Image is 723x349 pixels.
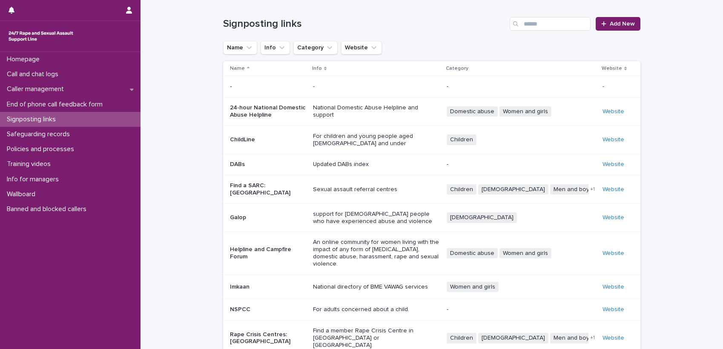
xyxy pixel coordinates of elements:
[223,175,640,204] tr: Find a SARC: [GEOGRAPHIC_DATA]Sexual assault referral centresChildren[DEMOGRAPHIC_DATA]Men and bo...
[602,306,624,312] a: Website
[478,333,548,343] span: [DEMOGRAPHIC_DATA]
[3,190,42,198] p: Wallboard
[313,211,440,225] p: support for [DEMOGRAPHIC_DATA] people who have experienced abuse and violence
[230,182,306,197] p: Find a SARC: [GEOGRAPHIC_DATA]
[447,248,498,259] span: Domestic abuse
[223,275,640,299] tr: ImkaanNational directory of BME VAWAG servicesWomen and girlsWebsite
[550,184,596,195] span: Men and boys
[3,175,66,183] p: Info for managers
[313,327,440,349] p: Find a member Rape Crisis Centre in [GEOGRAPHIC_DATA] or [GEOGRAPHIC_DATA].
[602,109,624,114] a: Website
[447,212,517,223] span: [DEMOGRAPHIC_DATA]
[478,184,548,195] span: [DEMOGRAPHIC_DATA]
[590,187,595,192] span: + 1
[447,83,596,90] p: -
[602,64,622,73] p: Website
[223,154,640,175] tr: DABsUpdated DABs index-Website
[590,335,595,340] span: + 1
[602,186,624,192] a: Website
[293,41,338,54] button: Category
[230,283,306,291] p: Imkaan
[223,126,640,154] tr: ChildLineFor children and young people aged [DEMOGRAPHIC_DATA] and underChildrenWebsite
[602,284,624,290] a: Website
[313,306,440,313] p: For adults concerned about a child.
[510,17,591,31] input: Search
[447,161,596,168] p: -
[261,41,290,54] button: Info
[447,306,596,313] p: -
[3,160,57,168] p: Training videos
[223,41,257,54] button: Name
[230,104,306,119] p: 24-hour National Domestic Abuse Helpline
[7,28,75,45] img: rhQMoQhaT3yELyF149Cw
[3,85,71,93] p: Caller management
[223,203,640,232] tr: Galopsupport for [DEMOGRAPHIC_DATA] people who have experienced abuse and violence[DEMOGRAPHIC_DA...
[223,18,506,30] h1: Signposting links
[3,130,77,138] p: Safeguarding records
[230,214,306,221] p: Galop
[602,215,624,220] a: Website
[313,161,440,168] p: Updated DABs index
[313,133,440,147] p: For children and young people aged [DEMOGRAPHIC_DATA] and under
[3,115,63,123] p: Signposting links
[313,186,440,193] p: Sexual assault referral centres
[230,136,306,143] p: ChildLine
[223,232,640,275] tr: Helpline and Campfire ForumAn online community for women living with the impact of any form of [M...
[447,282,499,292] span: Women and girls
[3,100,109,109] p: End of phone call feedback form
[223,97,640,126] tr: 24-hour National Domestic Abuse HelplineNational Domestic Abuse Helpline and supportDomestic abus...
[313,283,440,291] p: National directory of BME VAWAG services
[447,106,498,117] span: Domestic abuse
[602,81,606,90] p: -
[223,299,640,320] tr: NSPCCFor adults concerned about a child.-Website
[596,17,640,31] a: Add New
[447,134,476,145] span: Children
[602,335,624,341] a: Website
[447,333,476,343] span: Children
[313,104,440,119] p: National Domestic Abuse Helpline and support
[313,83,440,90] p: -
[313,239,440,267] p: An online community for women living with the impact of any form of [MEDICAL_DATA], domestic abus...
[230,64,245,73] p: Name
[446,64,468,73] p: Category
[610,21,635,27] span: Add New
[447,184,476,195] span: Children
[3,55,46,63] p: Homepage
[499,248,551,259] span: Women and girls
[230,83,306,90] p: -
[550,333,596,343] span: Men and boys
[223,76,640,97] tr: -----
[602,137,624,143] a: Website
[3,145,81,153] p: Policies and processes
[312,64,322,73] p: Info
[3,70,65,78] p: Call and chat logs
[230,161,306,168] p: DABs
[230,246,306,260] p: Helpline and Campfire Forum
[602,250,624,256] a: Website
[230,331,306,346] p: Rape Crisis Centres: [GEOGRAPHIC_DATA]
[230,306,306,313] p: NSPCC
[3,205,93,213] p: Banned and blocked callers
[602,161,624,167] a: Website
[341,41,382,54] button: Website
[499,106,551,117] span: Women and girls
